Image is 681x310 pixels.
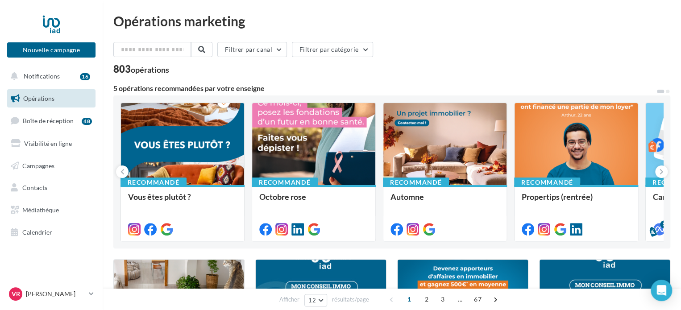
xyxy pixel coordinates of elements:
div: 803 [113,64,169,74]
span: 1 [402,292,416,306]
span: Afficher [279,295,299,304]
div: 5 [660,220,668,228]
span: Boîte de réception [23,117,74,124]
span: 67 [470,292,485,306]
button: Notifications 16 [5,67,94,86]
a: Campagnes [5,157,97,175]
div: Recommandé [383,178,449,187]
div: 16 [80,73,90,80]
div: Octobre rose [259,192,368,210]
div: Recommandé [514,178,580,187]
a: Contacts [5,178,97,197]
span: Visibilité en ligne [24,140,72,147]
div: Opérations marketing [113,14,670,28]
div: opérations [131,66,169,74]
span: Calendrier [22,228,52,236]
span: Notifications [24,72,60,80]
button: Nouvelle campagne [7,42,96,58]
span: Contacts [22,184,47,191]
span: Opérations [23,95,54,102]
a: Visibilité en ligne [5,134,97,153]
div: Vous êtes plutôt ? [128,192,237,210]
div: Open Intercom Messenger [651,280,672,301]
div: 5 opérations recommandées par votre enseigne [113,85,656,92]
a: Calendrier [5,223,97,242]
button: 12 [304,294,327,306]
a: Boîte de réception48 [5,111,97,130]
span: ... [453,292,467,306]
span: Médiathèque [22,206,59,214]
span: résultats/page [332,295,369,304]
span: Campagnes [22,161,54,169]
button: Filtrer par catégorie [292,42,373,57]
div: 48 [82,118,92,125]
p: [PERSON_NAME] [26,289,85,298]
span: VR [12,289,20,298]
a: VR [PERSON_NAME] [7,285,96,302]
div: Recommandé [120,178,187,187]
span: 2 [419,292,434,306]
a: Médiathèque [5,201,97,219]
div: Automne [390,192,499,210]
span: 12 [308,297,316,304]
div: Propertips (rentrée) [522,192,631,210]
button: Filtrer par canal [217,42,287,57]
a: Opérations [5,89,97,108]
span: 3 [436,292,450,306]
div: Recommandé [252,178,318,187]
